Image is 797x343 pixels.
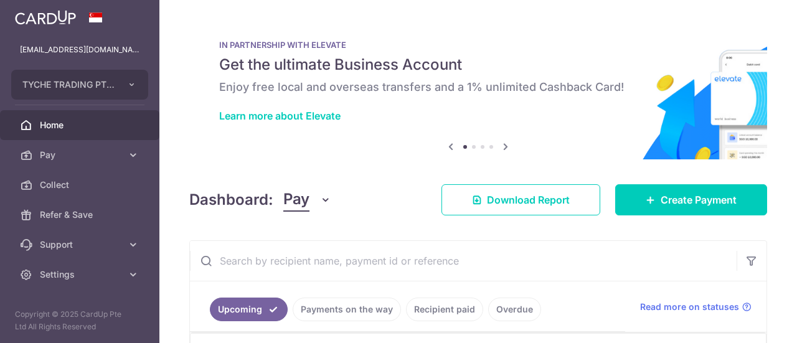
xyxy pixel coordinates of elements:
button: TYCHE TRADING PTE. LTD. [11,70,148,100]
img: CardUp [15,10,76,25]
input: Search by recipient name, payment id or reference [190,241,737,281]
span: Home [40,119,122,131]
a: Learn more about Elevate [219,110,341,122]
a: Create Payment [615,184,767,215]
span: Create Payment [661,192,737,207]
a: Overdue [488,298,541,321]
span: Download Report [487,192,570,207]
p: [EMAIL_ADDRESS][DOMAIN_NAME] [20,44,139,56]
h4: Dashboard: [189,189,273,211]
h5: Get the ultimate Business Account [219,55,737,75]
p: IN PARTNERSHIP WITH ELEVATE [219,40,737,50]
img: Renovation banner [189,20,767,159]
span: Pay [283,188,309,212]
a: Payments on the way [293,298,401,321]
span: Settings [40,268,122,281]
a: Recipient paid [406,298,483,321]
span: TYCHE TRADING PTE. LTD. [22,78,115,91]
span: Pay [40,149,122,161]
span: Refer & Save [40,209,122,221]
span: Collect [40,179,122,191]
h6: Enjoy free local and overseas transfers and a 1% unlimited Cashback Card! [219,80,737,95]
a: Download Report [441,184,600,215]
button: Pay [283,188,331,212]
a: Read more on statuses [640,301,752,313]
a: Upcoming [210,298,288,321]
span: Read more on statuses [640,301,739,313]
span: Support [40,238,122,251]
